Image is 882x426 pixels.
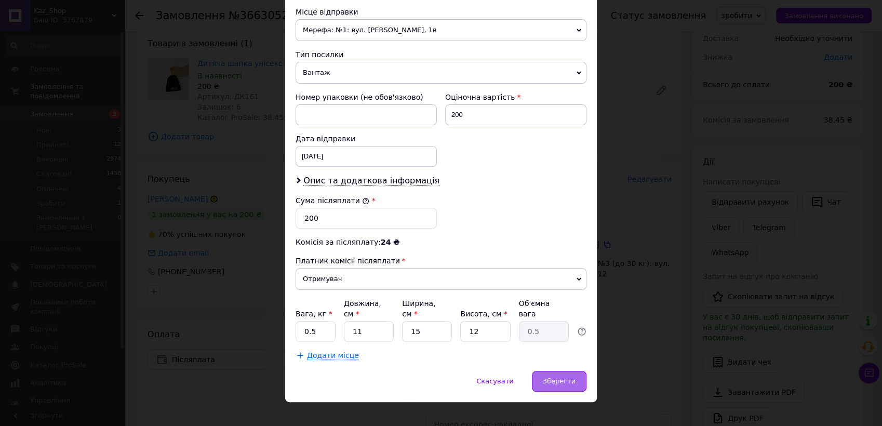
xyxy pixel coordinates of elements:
[307,351,359,360] span: Додати місце
[476,377,513,385] span: Скасувати
[296,92,437,102] div: Номер упаковки (не обов'язково)
[445,92,586,102] div: Оціночна вартість
[296,237,586,247] div: Комісія за післяплату:
[402,299,435,318] label: Ширина, см
[303,176,439,186] span: Опис та додаткова інформація
[296,257,400,265] span: Платник комісії післяплати
[296,50,343,59] span: Тип посилки
[543,377,576,385] span: Зберегти
[296,62,586,84] span: Вантаж
[296,8,358,16] span: Місце відправки
[460,310,507,318] label: Висота, см
[296,310,332,318] label: Вага, кг
[519,298,569,319] div: Об'ємна вага
[344,299,381,318] label: Довжина, см
[296,196,369,205] label: Сума післяплати
[296,19,586,41] span: Мерефа: №1: вул. [PERSON_NAME], 1в
[296,268,586,290] span: Отримувач
[296,134,437,144] div: Дата відправки
[381,238,399,246] span: 24 ₴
